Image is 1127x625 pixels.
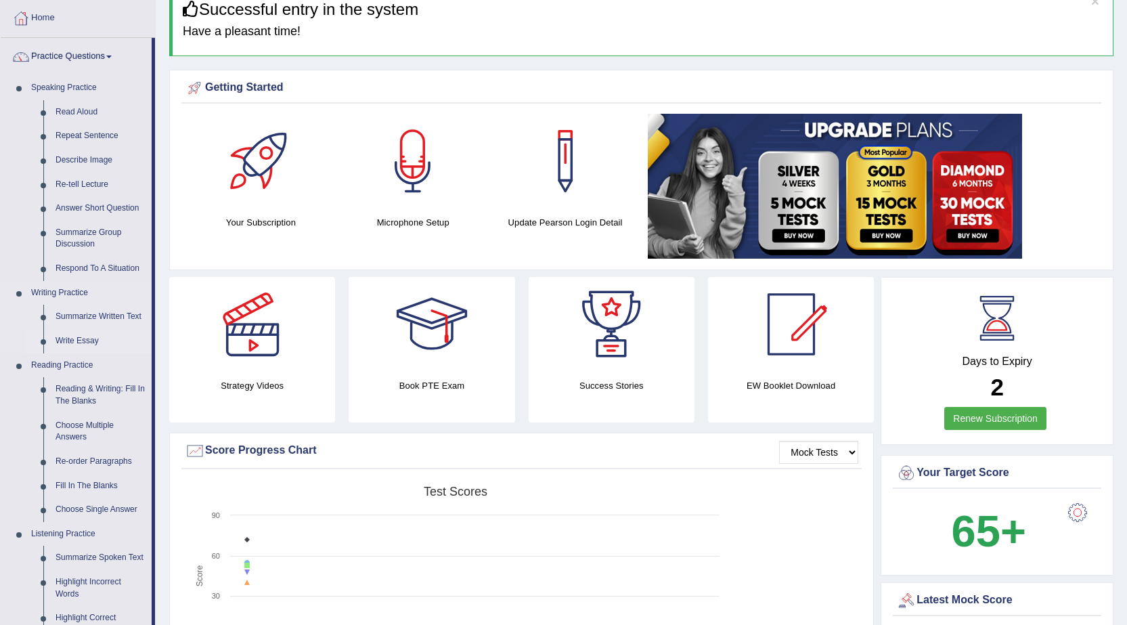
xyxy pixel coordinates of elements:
a: Listening Practice [25,522,152,546]
a: Re-tell Lecture [49,173,152,197]
h4: Update Pearson Login Detail [496,215,635,230]
h4: Strategy Videos [169,379,335,393]
a: Re-order Paragraphs [49,450,152,474]
a: Repeat Sentence [49,124,152,148]
a: Speaking Practice [25,76,152,100]
a: Fill In The Blanks [49,474,152,498]
h4: Success Stories [529,379,694,393]
a: Describe Image [49,148,152,173]
a: Practice Questions [1,38,152,72]
a: Highlight Incorrect Words [49,570,152,606]
h4: Your Subscription [192,215,330,230]
div: Your Target Score [896,463,1098,483]
text: 30 [212,592,220,600]
a: Choose Single Answer [49,498,152,522]
div: Getting Started [185,78,1098,98]
a: Renew Subscription [944,407,1046,430]
a: Answer Short Question [49,196,152,221]
h4: Have a pleasant time! [183,25,1103,39]
a: Writing Practice [25,281,152,305]
b: 2 [990,374,1003,400]
h4: Microphone Setup [344,215,483,230]
a: Respond To A Situation [49,257,152,281]
div: Latest Mock Score [896,590,1098,611]
text: 90 [212,511,220,519]
div: Score Progress Chart [185,441,858,461]
img: small5.jpg [648,114,1022,259]
text: 60 [212,552,220,560]
h4: Book PTE Exam [349,379,514,393]
b: 65+ [952,507,1026,556]
h4: Days to Expiry [896,355,1098,368]
tspan: Score [195,565,204,587]
a: Reading & Writing: Fill In The Blanks [49,377,152,413]
a: Read Aloud [49,100,152,125]
a: Reading Practice [25,353,152,378]
a: Summarize Group Discussion [49,221,152,257]
tspan: Test scores [424,485,487,498]
a: Choose Multiple Answers [49,414,152,450]
h4: EW Booklet Download [708,379,874,393]
a: Summarize Written Text [49,305,152,329]
a: Summarize Spoken Text [49,546,152,570]
a: Write Essay [49,329,152,353]
h3: Successful entry in the system [183,1,1103,18]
